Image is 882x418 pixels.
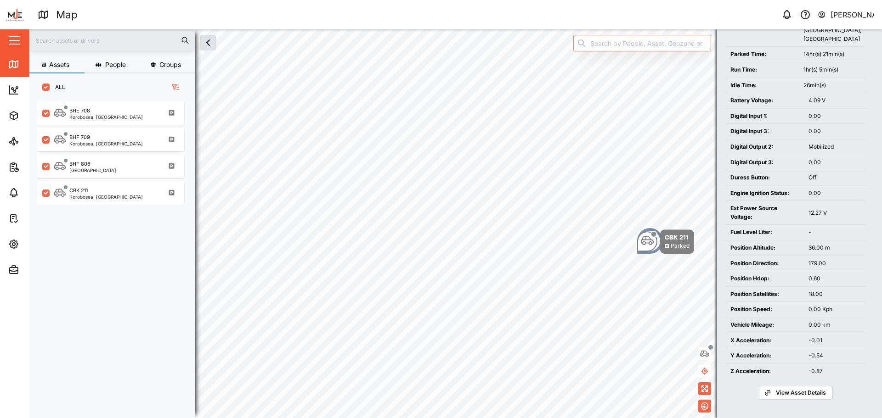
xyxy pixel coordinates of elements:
span: Groups [159,61,181,68]
div: Admin [24,265,51,275]
div: Position Altitude: [730,244,799,252]
input: Search assets or drivers [35,33,189,47]
div: Dashboard [24,85,65,95]
a: View Asset Details [759,386,832,400]
div: Parked Time: [730,50,794,59]
div: CBK 211 [665,233,690,242]
div: - [808,228,861,237]
div: 18.00 [808,290,861,299]
button: [PERSON_NAME] [817,8,875,21]
div: 12.27 V [808,209,861,217]
canvas: Map [29,29,882,418]
div: Idle Time: [730,81,794,90]
div: 0.00 km [808,321,861,329]
div: -0.01 [808,336,861,345]
div: 0.00 [808,112,861,121]
div: 0.00 [808,127,861,136]
span: View Asset Details [776,386,826,399]
div: 4.09 V [808,96,861,105]
div: Engine Ignition Status: [730,189,799,198]
input: Search by People, Asset, Geozone or Place [573,35,711,51]
div: Korobosea, [GEOGRAPHIC_DATA] [69,115,143,119]
div: 36.00 m [808,244,861,252]
div: 0.00 [808,189,861,198]
div: 26min(s) [803,81,861,90]
div: Battery Voltage: [730,96,799,105]
div: Alarms [24,188,52,198]
div: BHF 709 [69,134,90,141]
div: 0.60 [808,274,861,283]
div: Settings [24,239,57,249]
div: -0.54 [808,351,861,360]
div: Position Hdop: [730,274,799,283]
div: 14hr(s) 21min(s) [803,50,861,59]
div: Korobosea, [GEOGRAPHIC_DATA] [69,141,143,146]
div: grid [37,98,194,411]
div: Digital Input 1: [730,112,799,121]
div: 0.00 [808,158,861,167]
div: Map [24,59,45,69]
div: BHF 806 [69,160,90,168]
div: Y Acceleration: [730,351,799,360]
div: Position Satellites: [730,290,799,299]
div: Korobosea, [GEOGRAPHIC_DATA] [69,195,143,199]
div: Duress Button: [730,173,799,182]
div: [GEOGRAPHIC_DATA] [69,168,116,173]
div: 0.00 Kph [808,305,861,314]
div: Digital Output 3: [730,158,799,167]
div: Vehicle Mileage: [730,321,799,329]
div: Fuel Level Liter: [730,228,799,237]
img: Main Logo [5,5,25,25]
div: Digital Input 3: [730,127,799,136]
div: Assets [24,111,52,121]
div: Map marker [637,229,694,254]
div: 179.00 [808,259,861,268]
div: Mobilized [808,143,861,151]
div: Tasks [24,213,49,223]
span: People [105,61,126,68]
div: Map [56,7,78,23]
div: -0.87 [808,367,861,376]
div: Sites [24,136,46,146]
div: Parked [671,242,690,251]
div: [PERSON_NAME] [831,9,875,21]
div: Run Time: [730,66,794,74]
div: Off [808,173,861,182]
div: Reports [24,162,55,172]
div: X Acceleration: [730,336,799,345]
div: BHE 708 [69,107,90,115]
div: CBK 211 [69,187,88,195]
div: Position Direction: [730,259,799,268]
label: ALL [50,84,65,91]
div: Z Acceleration: [730,367,799,376]
div: 1hr(s) 5min(s) [803,66,861,74]
div: Position Speed: [730,305,799,314]
div: Map marker [636,227,664,255]
div: Digital Output 2: [730,143,799,151]
div: Ext Power Source Voltage: [730,204,799,221]
span: Assets [49,61,69,68]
